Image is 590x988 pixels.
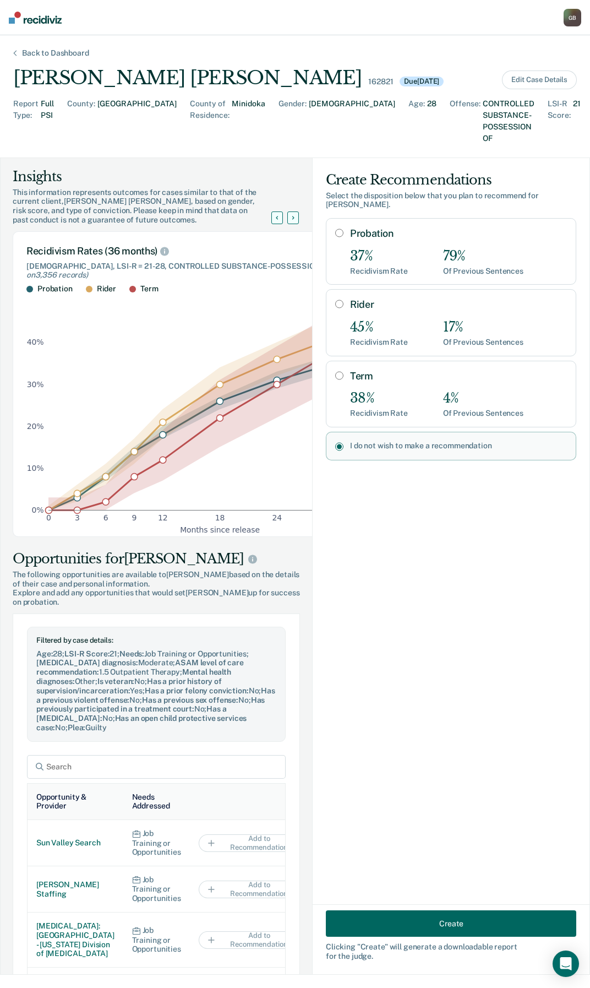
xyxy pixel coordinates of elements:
[103,513,108,522] text: 6
[350,319,408,335] div: 45%
[36,658,138,667] span: [MEDICAL_DATA] diagnosis :
[548,98,571,144] div: LSI-R Score :
[443,390,523,406] div: 4%
[36,880,114,899] div: [PERSON_NAME] Staffing
[180,525,260,534] g: x-axis label
[46,318,395,514] g: dot
[350,298,567,311] label: Rider
[13,570,300,589] span: The following opportunities are available to [PERSON_NAME] based on the details of their case and...
[36,649,53,658] span: Age :
[26,245,414,257] div: Recidivism Rates (36 months)
[140,284,158,294] div: Term
[443,338,523,347] div: Of Previous Sentences
[13,168,285,186] div: Insights
[158,513,168,522] text: 12
[502,70,577,89] button: Edit Case Details
[97,284,116,294] div: Rider
[36,792,114,811] div: Opportunity & Provider
[36,649,276,732] div: 28 ; 21 ; Job Training or Opportunities ; Moderate ; 1.5 Outpatient Therapy ; Other ; No ; Yes ; ...
[97,98,177,144] div: [GEOGRAPHIC_DATA]
[350,267,408,276] div: Recidivism Rate
[9,48,102,58] div: Back to Dashboard
[132,513,137,522] text: 9
[326,171,576,189] div: Create Recommendations
[27,422,44,431] text: 20%
[145,686,249,695] span: Has a prior felony conviction :
[350,409,408,418] div: Recidivism Rate
[9,12,62,24] img: Recidiviz
[41,98,54,144] div: Full PSI
[26,262,390,280] span: (Based on 3,356 records )
[326,910,576,937] button: Create
[427,98,436,144] div: 28
[564,9,581,26] div: G B
[46,513,51,522] text: 0
[199,881,309,898] button: Add to Recommendation
[350,441,567,450] label: I do not wish to make a recommendation
[443,267,523,276] div: Of Previous Sentences
[27,380,44,389] text: 30%
[326,191,576,210] div: Select the disposition below that you plan to recommend for [PERSON_NAME] .
[350,248,408,264] div: 37%
[443,248,523,264] div: 79%
[36,704,227,723] span: Has a [MEDICAL_DATA] :
[36,667,231,686] span: Mental health diagnoses :
[483,98,534,144] div: CONTROLLED SUBSTANCE-POSSESSION OF
[142,696,238,704] span: Has a previous sex offense :
[350,227,567,240] label: Probation
[36,686,275,704] span: Has a previous violent offense :
[68,723,85,732] span: Plea :
[443,319,523,335] div: 17%
[199,931,309,949] button: Add to Recommendation
[450,98,480,144] div: Offense :
[190,98,230,144] div: County of Residence :
[232,98,265,144] div: Minidoka
[443,409,523,418] div: Of Previous Sentences
[64,649,110,658] span: LSI-R Score :
[13,98,39,144] div: Report Type :
[13,188,285,225] div: This information represents outcomes for cases similar to that of the current client, [PERSON_NAM...
[119,649,144,658] span: Needs :
[36,921,114,958] div: [MEDICAL_DATA]: [GEOGRAPHIC_DATA] - [US_STATE] Division of [MEDICAL_DATA]
[180,525,260,534] text: Months since release
[27,464,44,473] text: 10%
[26,262,414,280] div: [DEMOGRAPHIC_DATA], LSI-R = 21-28, CONTROLLED SUBSTANCE-POSSESSION OF offenses
[272,513,282,522] text: 24
[199,834,309,852] button: Add to Recommendation
[278,98,307,144] div: Gender :
[27,338,44,347] text: 40%
[564,9,581,26] button: GB
[46,513,396,522] g: x-axis tick label
[36,658,244,676] span: ASAM level of care recommendation :
[36,677,222,695] span: Has a prior history of supervision/incarceration :
[27,755,286,779] input: Search
[553,951,579,977] div: Open Intercom Messenger
[309,98,395,144] div: [DEMOGRAPHIC_DATA]
[132,792,181,811] div: Needs Addressed
[368,77,393,86] div: 162821
[573,98,581,144] div: 21
[132,829,181,857] div: Job Training or Opportunities
[215,513,225,522] text: 18
[350,370,567,382] label: Term
[132,875,181,903] div: Job Training or Opportunities
[132,926,181,954] div: Job Training or Opportunities
[13,67,362,89] div: [PERSON_NAME] [PERSON_NAME]
[67,98,95,144] div: County :
[36,636,276,645] div: Filtered by case details:
[408,98,425,144] div: Age :
[97,677,134,686] span: Is veteran :
[32,506,44,514] text: 0%
[36,714,247,732] span: Has an open child protective services case :
[37,284,73,294] div: Probation
[350,390,408,406] div: 38%
[27,338,44,514] g: y-axis tick label
[326,942,576,961] div: Clicking " Create " will generate a downloadable report for the judge.
[36,838,114,848] div: Sun Valley Search
[75,513,80,522] text: 3
[13,588,300,607] span: Explore and add any opportunities that would set [PERSON_NAME] up for success on probation.
[13,550,300,568] div: Opportunities for [PERSON_NAME]
[36,696,265,714] span: Has previously participated in a treatment court :
[350,338,408,347] div: Recidivism Rate
[48,305,391,510] g: area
